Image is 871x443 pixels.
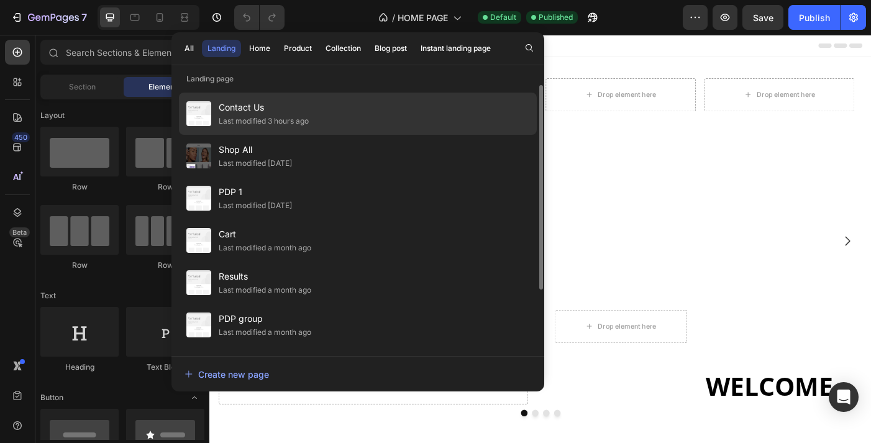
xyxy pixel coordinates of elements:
[179,40,199,57] button: All
[148,81,177,93] span: Element
[437,324,503,334] div: Drop element here
[185,43,194,54] div: All
[244,40,276,57] button: Home
[490,12,516,23] span: Default
[249,43,270,54] div: Home
[398,11,448,24] span: HOME PAGE
[363,422,370,430] button: Dot
[219,115,309,127] div: Last modified 3 hours ago
[559,377,702,415] strong: WELCOME
[40,110,65,121] span: Layout
[40,40,204,65] input: Search Sections & Elements
[202,40,241,57] button: Landing
[219,100,309,115] span: Contact Us
[40,260,119,271] div: Row
[234,5,285,30] div: Undo/Redo
[219,157,292,170] div: Last modified [DATE]
[158,227,224,237] div: Drop element here
[40,392,63,403] span: Button
[539,12,573,23] span: Published
[126,362,204,373] div: Text Block
[437,63,503,73] div: Drop element here
[185,388,204,408] span: Toggle open
[219,142,292,157] span: Shop All
[799,11,830,24] div: Publish
[5,5,93,30] button: 7
[753,12,773,23] span: Save
[40,181,119,193] div: Row
[284,43,312,54] div: Product
[126,260,204,271] div: Row
[375,43,407,54] div: Blog post
[559,337,665,375] strong: SHAPES
[415,40,496,57] button: Instant landing page
[788,5,841,30] button: Publish
[369,40,413,57] button: Blog post
[392,11,395,24] span: /
[40,290,56,301] span: Text
[219,269,311,284] span: Results
[12,132,30,142] div: 450
[421,43,491,54] div: Instant landing page
[219,311,311,326] span: PDP group
[219,242,311,254] div: Last modified a month ago
[559,300,706,339] strong: ALL BROW
[388,422,395,430] button: Dot
[219,227,311,242] span: Cart
[10,215,45,250] button: Carousel Back Arrow
[829,382,859,412] div: Open Intercom Messenger
[326,43,361,54] div: Collection
[219,326,311,339] div: Last modified a month ago
[742,5,783,30] button: Save
[184,362,532,386] button: Create new page
[219,284,311,296] div: Last modified a month ago
[81,10,87,25] p: 7
[171,73,544,85] p: Landing page
[278,40,317,57] button: Product
[9,227,30,237] div: Beta
[69,81,96,93] span: Section
[207,43,235,54] div: Landing
[701,215,736,250] button: Carousel Next Arrow
[219,199,292,212] div: Last modified [DATE]
[126,181,204,193] div: Row
[219,185,292,199] span: PDP 1
[350,422,358,430] button: Dot
[616,63,682,73] div: Drop element here
[185,368,269,381] div: Create new page
[40,362,119,373] div: Heading
[375,422,383,430] button: Dot
[320,40,367,57] button: Collection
